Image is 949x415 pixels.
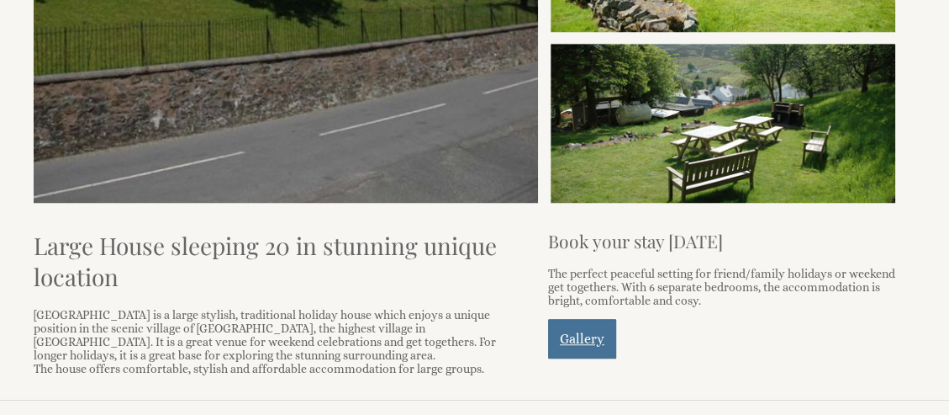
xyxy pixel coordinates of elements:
[548,229,895,253] h2: Book your stay [DATE]
[551,44,895,214] img: DSC_9918.original.full.jpg
[34,308,528,375] p: [GEOGRAPHIC_DATA] is a large stylish, traditional holiday house which enjoys a unique position in...
[548,319,616,359] a: Gallery
[34,230,528,292] h1: Large House sleeping 20 in stunning unique location
[548,267,895,307] p: The perfect peaceful setting for friend/family holidays or weekend get togethers. With 6 separate...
